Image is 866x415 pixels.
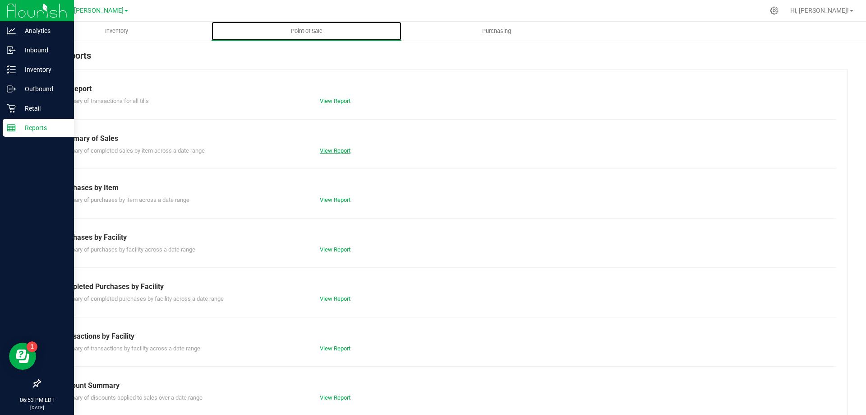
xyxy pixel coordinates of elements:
p: Outbound [16,84,70,94]
div: Manage settings [769,6,780,15]
a: View Report [320,98,350,104]
span: Summary of completed sales by item across a date range [58,147,205,154]
span: Hi, [PERSON_NAME]! [790,7,849,14]
div: Summary of Sales [58,133,829,144]
inline-svg: Retail [7,104,16,113]
a: Inventory [22,22,212,41]
p: Reports [16,122,70,133]
inline-svg: Inbound [7,46,16,55]
iframe: Resource center [9,343,36,370]
a: Purchasing [401,22,591,41]
div: Completed Purchases by Facility [58,281,829,292]
div: Purchases by Facility [58,232,829,243]
inline-svg: Inventory [7,65,16,74]
p: Inbound [16,45,70,56]
div: Purchases by Item [58,182,829,193]
p: Retail [16,103,70,114]
iframe: Resource center unread badge [27,341,37,352]
inline-svg: Analytics [7,26,16,35]
span: GA1 - [PERSON_NAME] [56,7,124,14]
a: View Report [320,345,350,352]
p: Analytics [16,25,70,36]
div: Transactions by Facility [58,331,829,342]
div: POS Reports [40,49,848,70]
span: Purchasing [470,27,523,35]
span: Summary of transactions by facility across a date range [58,345,200,352]
span: Inventory [93,27,140,35]
inline-svg: Outbound [7,84,16,93]
div: Discount Summary [58,380,829,391]
span: Summary of completed purchases by facility across a date range [58,295,224,302]
a: View Report [320,394,350,401]
span: Summary of purchases by item across a date range [58,196,189,203]
inline-svg: Reports [7,123,16,132]
span: Summary of transactions for all tills [58,98,149,104]
div: Till Report [58,84,829,94]
a: Point of Sale [212,22,401,41]
a: View Report [320,295,350,302]
p: 06:53 PM EDT [4,396,70,404]
a: View Report [320,147,350,154]
a: View Report [320,196,350,203]
p: Inventory [16,64,70,75]
p: [DATE] [4,404,70,411]
a: View Report [320,246,350,253]
span: Summary of purchases by facility across a date range [58,246,195,253]
span: Summary of discounts applied to sales over a date range [58,394,203,401]
span: Point of Sale [279,27,335,35]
